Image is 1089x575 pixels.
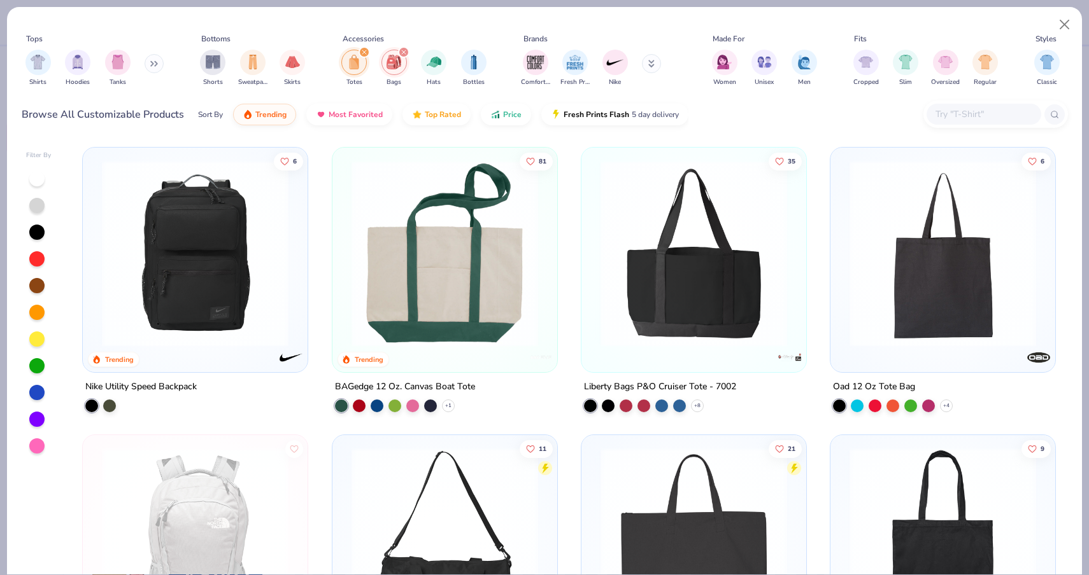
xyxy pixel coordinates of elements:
span: 35 [788,158,795,164]
button: Top Rated [402,104,471,125]
button: filter button [751,50,777,87]
span: Fresh Prints [560,78,590,87]
div: filter for Hats [421,50,446,87]
img: Bottles Image [467,55,481,69]
div: Oad 12 Oz Tote Bag [833,379,915,395]
img: trending.gif [243,109,253,120]
div: Tops [26,33,43,45]
button: Like [1021,152,1051,170]
button: filter button [421,50,446,87]
span: Bags [387,78,401,87]
button: filter button [602,50,628,87]
button: Fresh Prints Flash5 day delivery [541,104,688,125]
span: Price [503,109,522,120]
div: Brands [523,33,548,45]
img: Women Image [717,55,732,69]
div: Filter By [26,151,52,160]
div: filter for Tanks [105,50,131,87]
div: filter for Totes [341,50,367,87]
div: Accessories [343,33,384,45]
img: Skirts Image [285,55,300,69]
img: TopRated.gif [412,109,422,120]
span: + 1 [445,402,452,410]
button: Like [274,152,303,170]
button: filter button [105,50,131,87]
div: Bottoms [201,33,231,45]
button: filter button [560,50,590,87]
span: Most Favorited [329,109,383,120]
div: filter for Skirts [280,50,305,87]
span: Cropped [853,78,879,87]
img: Nike logo [279,345,304,370]
button: Price [481,104,531,125]
div: filter for Unisex [751,50,777,87]
span: Top Rated [425,109,461,120]
div: filter for Bottles [461,50,487,87]
img: Classic Image [1040,55,1055,69]
img: BAGedge logo [528,345,553,370]
img: most_fav.gif [316,109,326,120]
div: Liberty Bags P&O Cruiser Tote - 7002 [584,379,736,395]
button: Like [1021,440,1051,458]
div: filter for Fresh Prints [560,50,590,87]
span: Classic [1037,78,1057,87]
div: filter for Regular [972,50,998,87]
span: 9 [1041,446,1044,452]
button: filter button [461,50,487,87]
span: Bottles [463,78,485,87]
div: filter for Comfort Colors [521,50,550,87]
span: 21 [788,446,795,452]
button: filter button [972,50,998,87]
span: Comfort Colors [521,78,550,87]
span: 6 [1041,158,1044,164]
img: Shorts Image [206,55,220,69]
span: 5 day delivery [632,107,679,122]
img: a9b762da-f4d6-484f-b8d7-31553592b363 [843,160,1043,347]
span: Skirts [284,78,301,87]
div: filter for Oversized [931,50,960,87]
div: Styles [1036,33,1057,45]
button: Close [1053,13,1077,37]
img: 40887cfb-d8e3-47e6-91d9-601d6ca00187 [96,160,295,347]
button: filter button [238,50,267,87]
img: Sweatpants Image [246,55,260,69]
button: filter button [1034,50,1060,87]
input: Try "T-Shirt" [934,107,1032,121]
div: filter for Bags [381,50,407,87]
button: Like [769,440,802,458]
img: Cropped Image [858,55,873,69]
img: OAD logo [1026,345,1051,370]
img: Bags Image [387,55,401,69]
button: Like [519,440,552,458]
img: 0486bd9f-63a6-4ed9-b254-6ac5fae3ddb5 [345,160,544,347]
div: filter for Sweatpants [238,50,267,87]
img: 24e92d39-60ac-4e7c-be29-2e95d78d0b5f [594,160,794,347]
span: 11 [538,446,546,452]
button: filter button [712,50,737,87]
span: Trending [255,109,287,120]
img: Men Image [797,55,811,69]
div: filter for Slim [893,50,918,87]
span: Fresh Prints Flash [564,109,629,120]
img: 641636c2-23f1-4813-8bbe-c44c912ec71d [794,160,993,347]
span: + 4 [943,402,950,410]
span: Hats [427,78,441,87]
div: Nike Utility Speed Backpack [85,379,197,395]
div: BAGedge 12 Oz. Canvas Boat Tote [335,379,475,395]
img: Oversized Image [938,55,953,69]
span: Tanks [110,78,126,87]
div: filter for Hoodies [65,50,90,87]
img: flash.gif [551,109,561,120]
div: filter for Women [712,50,737,87]
img: Tanks Image [111,55,125,69]
button: filter button [65,50,90,87]
button: filter button [853,50,879,87]
span: Oversized [931,78,960,87]
span: Sweatpants [238,78,267,87]
div: filter for Men [792,50,817,87]
button: filter button [381,50,407,87]
div: filter for Shorts [200,50,225,87]
button: filter button [25,50,51,87]
img: Hats Image [427,55,441,69]
span: Unisex [755,78,774,87]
